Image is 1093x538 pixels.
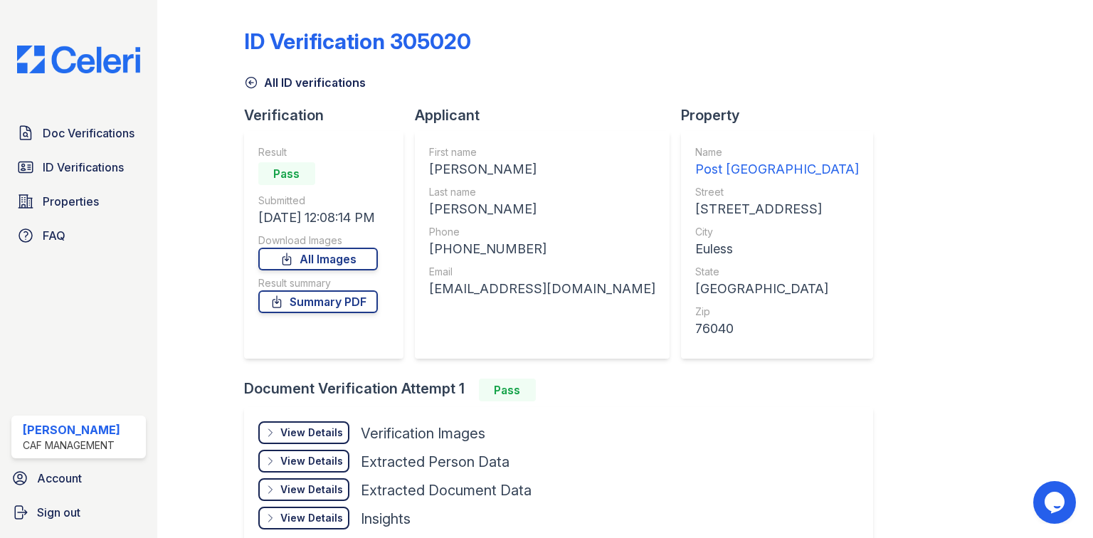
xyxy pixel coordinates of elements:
div: Document Verification Attempt 1 [244,379,885,401]
div: [GEOGRAPHIC_DATA] [695,279,859,299]
div: Verification [244,105,415,125]
div: Result [258,145,378,159]
a: ID Verifications [11,153,146,181]
div: [PERSON_NAME] [429,159,655,179]
iframe: chat widget [1033,481,1079,524]
div: Extracted Person Data [361,452,509,472]
a: Name Post [GEOGRAPHIC_DATA] [695,145,859,179]
div: Verification Images [361,423,485,443]
div: Email [429,265,655,279]
div: View Details [280,426,343,440]
span: Properties [43,193,99,210]
a: Doc Verifications [11,119,146,147]
span: Doc Verifications [43,125,134,142]
div: Insights [361,509,411,529]
div: Euless [695,239,859,259]
div: Property [681,105,885,125]
a: Summary PDF [258,290,378,313]
div: [DATE] 12:08:14 PM [258,208,378,228]
a: FAQ [11,221,146,250]
div: Applicant [415,105,681,125]
a: Sign out [6,498,152,527]
div: Pass [258,162,315,185]
div: Result summary [258,276,378,290]
div: Submitted [258,194,378,208]
span: Sign out [37,504,80,521]
div: Zip [695,305,859,319]
span: ID Verifications [43,159,124,176]
div: View Details [280,511,343,525]
div: View Details [280,482,343,497]
span: FAQ [43,227,65,244]
div: Pass [479,379,536,401]
div: Download Images [258,233,378,248]
div: ID Verification 305020 [244,28,471,54]
div: Phone [429,225,655,239]
a: Account [6,464,152,492]
div: Extracted Document Data [361,480,532,500]
div: Name [695,145,859,159]
div: [PHONE_NUMBER] [429,239,655,259]
div: [EMAIL_ADDRESS][DOMAIN_NAME] [429,279,655,299]
div: [STREET_ADDRESS] [695,199,859,219]
div: Post [GEOGRAPHIC_DATA] [695,159,859,179]
a: All Images [258,248,378,270]
div: Street [695,185,859,199]
div: View Details [280,454,343,468]
div: [PERSON_NAME] [23,421,120,438]
div: 76040 [695,319,859,339]
div: [PERSON_NAME] [429,199,655,219]
div: Last name [429,185,655,199]
span: Account [37,470,82,487]
img: CE_Logo_Blue-a8612792a0a2168367f1c8372b55b34899dd931a85d93a1a3d3e32e68fde9ad4.png [6,46,152,73]
div: City [695,225,859,239]
a: All ID verifications [244,74,366,91]
div: State [695,265,859,279]
div: First name [429,145,655,159]
a: Properties [11,187,146,216]
div: CAF Management [23,438,120,453]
